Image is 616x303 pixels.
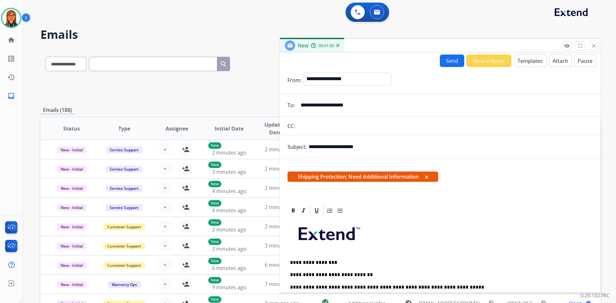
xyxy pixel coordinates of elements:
[287,76,302,84] p: From:
[7,36,15,44] mat-icon: home
[549,55,572,67] button: Attach
[57,223,87,230] span: New - Initial
[159,220,172,233] button: +
[591,43,597,49] mat-icon: close
[319,43,334,48] span: 00:01:00
[335,206,345,215] div: Bullet List
[298,42,308,49] span: New
[208,277,221,283] p: New
[212,284,246,291] span: 9 minutes ago
[182,146,190,153] mat-icon: person_add
[103,223,145,230] span: Customer Support
[118,125,130,132] span: Type
[164,223,167,230] span: +
[159,258,172,271] button: +
[159,162,172,175] button: +
[159,181,172,194] button: +
[57,281,87,288] span: New - Initial
[57,243,87,249] span: New - Initial
[265,261,299,268] span: 6 minutes ago
[106,166,142,173] span: Service Support
[182,261,190,269] mat-icon: person_add
[212,265,246,272] span: 6 minutes ago
[325,206,335,215] div: Ordered List
[159,278,172,290] button: +
[103,243,145,249] span: Customer Support
[40,106,74,114] p: Emails (188)
[208,200,221,206] p: New
[182,242,190,249] mat-icon: person_add
[208,162,221,168] p: New
[425,173,428,181] button: x
[164,242,167,249] span: +
[466,55,511,67] button: Secure Notes
[182,223,190,230] mat-icon: person_add
[57,147,87,153] span: New - Initial
[164,146,167,153] span: +
[208,258,221,264] p: New
[265,223,299,230] span: 2 minutes ago
[103,262,145,269] span: Customer Support
[580,291,610,299] p: 0.20.1027RC
[108,281,141,288] span: Warranty Ops
[63,125,80,132] span: Status
[564,43,570,49] mat-icon: remove_red_eye
[574,55,596,67] button: Pause
[182,184,190,192] mat-icon: person_add
[57,166,87,173] span: New - Initial
[7,55,15,63] mat-icon: list_alt
[159,201,172,214] button: +
[312,206,321,215] div: Underline
[261,121,290,136] span: Updated Date
[299,206,308,215] div: Italic
[212,149,246,156] span: 2 minutes ago
[514,55,546,67] button: Templates
[40,28,601,41] h2: Emails
[164,280,167,288] span: +
[164,184,167,192] span: +
[164,165,167,173] span: +
[7,73,15,81] mat-icon: history
[106,185,142,192] span: Service Support
[212,207,246,214] span: 4 minutes ago
[208,296,221,303] p: New
[182,280,190,288] mat-icon: person_add
[287,122,295,130] p: CC:
[57,204,87,211] span: New - Initial
[287,143,307,151] p: Subject:
[2,9,20,27] img: avatar
[164,203,167,211] span: +
[182,203,190,211] mat-icon: person_add
[57,262,87,269] span: New - Initial
[215,125,244,132] span: Initial Date
[208,181,221,187] p: New
[159,143,172,156] button: +
[212,188,246,195] span: 4 minutes ago
[208,219,221,226] p: New
[212,245,246,252] span: 3 minutes ago
[577,43,583,49] mat-icon: fullscreen
[164,261,167,269] span: +
[208,142,221,149] p: New
[220,60,227,68] mat-icon: search
[440,55,464,67] button: Send
[265,242,299,249] span: 3 minutes ago
[287,101,295,109] p: To:
[265,204,299,211] span: 2 minutes ago
[57,185,87,192] span: New - Initial
[265,281,299,288] span: 7 minutes ago
[166,125,188,132] span: Assignee
[288,206,298,215] div: Bold
[265,184,299,191] span: 2 minutes ago
[212,226,246,233] span: 2 minutes ago
[159,239,172,252] button: +
[106,204,142,211] span: Service Support
[265,165,299,172] span: 2 minutes ago
[287,172,438,182] span: Shipping Protection: Need Additional Information
[7,92,15,100] mat-icon: inbox
[182,165,190,173] mat-icon: person_add
[212,168,246,175] span: 3 minutes ago
[106,147,142,153] span: Service Support
[208,239,221,245] p: New
[265,146,299,153] span: 2 minutes ago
